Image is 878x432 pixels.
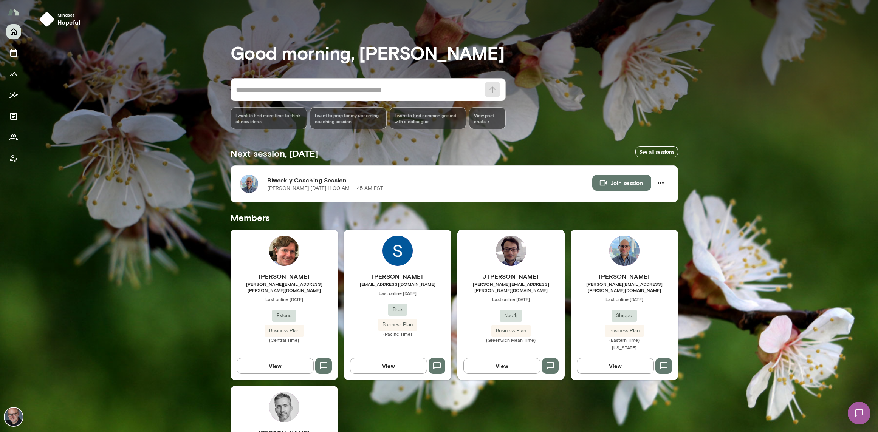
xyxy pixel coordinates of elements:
[612,312,637,319] span: Shippo
[344,290,451,296] span: Last online [DATE]
[6,88,21,103] button: Insights
[315,112,382,124] span: I want to prep for my upcoming coaching session
[272,312,296,319] span: Extend
[269,392,299,422] img: George Baier IV
[36,9,86,30] button: Mindsethopeful
[231,296,338,302] span: Last online [DATE]
[344,272,451,281] h6: [PERSON_NAME]
[6,109,21,124] button: Documents
[310,107,387,129] div: I want to prep for my upcoming coaching session
[57,18,80,27] h6: hopeful
[571,296,678,302] span: Last online [DATE]
[231,147,318,159] h5: Next session, [DATE]
[6,151,21,166] button: Client app
[267,176,592,185] h6: Biweekly Coaching Session
[496,236,526,266] img: J Barrasa
[609,236,640,266] img: Neil Patel
[237,358,314,374] button: View
[382,236,413,266] img: Sumit Mallick
[378,321,417,329] span: Business Plan
[6,24,21,39] button: Home
[231,337,338,343] span: (Central Time)
[231,211,678,224] h5: Members
[571,337,678,343] span: (Eastern Time)
[231,107,307,129] div: I want to find more time to think of new ideas
[6,45,21,60] button: Sessions
[231,281,338,293] span: [PERSON_NAME][EMAIL_ADDRESS][PERSON_NAME][DOMAIN_NAME]
[39,12,54,27] img: mindset
[235,112,302,124] span: I want to find more time to think of new ideas
[6,66,21,82] button: Growth Plan
[344,331,451,337] span: (Pacific Time)
[612,345,636,350] span: [US_STATE]
[395,112,461,124] span: I want to find common ground with a colleague
[5,408,23,426] img: Nick Gould
[350,358,427,374] button: View
[500,312,522,319] span: Neo4j
[267,185,383,192] p: [PERSON_NAME] · [DATE] · 11:00 AM-11:45 AM EST
[469,107,505,129] span: View past chats ->
[8,5,20,19] img: Mento
[231,42,678,63] h3: Good morning, [PERSON_NAME]
[457,337,565,343] span: (Greenwich Mean Time)
[577,358,654,374] button: View
[463,358,540,374] button: View
[457,296,565,302] span: Last online [DATE]
[388,306,407,313] span: Brex
[605,327,644,335] span: Business Plan
[231,272,338,281] h6: [PERSON_NAME]
[269,236,299,266] img: Jonathan Sims
[344,281,451,287] span: [EMAIL_ADDRESS][DOMAIN_NAME]
[592,175,651,191] button: Join session
[457,281,565,293] span: [PERSON_NAME][EMAIL_ADDRESS][PERSON_NAME][DOMAIN_NAME]
[491,327,531,335] span: Business Plan
[457,272,565,281] h6: J [PERSON_NAME]
[390,107,466,129] div: I want to find common ground with a colleague
[6,130,21,145] button: Members
[265,327,304,335] span: Business Plan
[635,146,678,158] a: See all sessions
[571,281,678,293] span: [PERSON_NAME][EMAIL_ADDRESS][PERSON_NAME][DOMAIN_NAME]
[57,12,80,18] span: Mindset
[571,272,678,281] h6: [PERSON_NAME]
